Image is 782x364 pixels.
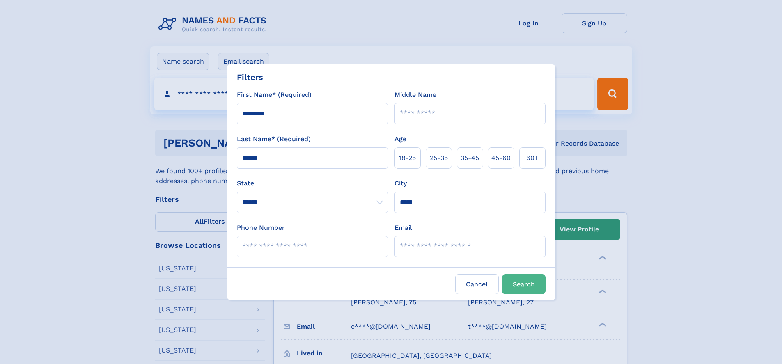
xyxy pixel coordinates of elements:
[461,153,479,163] span: 35‑45
[430,153,448,163] span: 25‑35
[491,153,511,163] span: 45‑60
[237,71,263,83] div: Filters
[502,274,546,294] button: Search
[237,223,285,233] label: Phone Number
[394,179,407,188] label: City
[237,90,312,100] label: First Name* (Required)
[455,274,499,294] label: Cancel
[526,153,539,163] span: 60+
[237,179,388,188] label: State
[399,153,416,163] span: 18‑25
[394,90,436,100] label: Middle Name
[237,134,311,144] label: Last Name* (Required)
[394,223,412,233] label: Email
[394,134,406,144] label: Age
